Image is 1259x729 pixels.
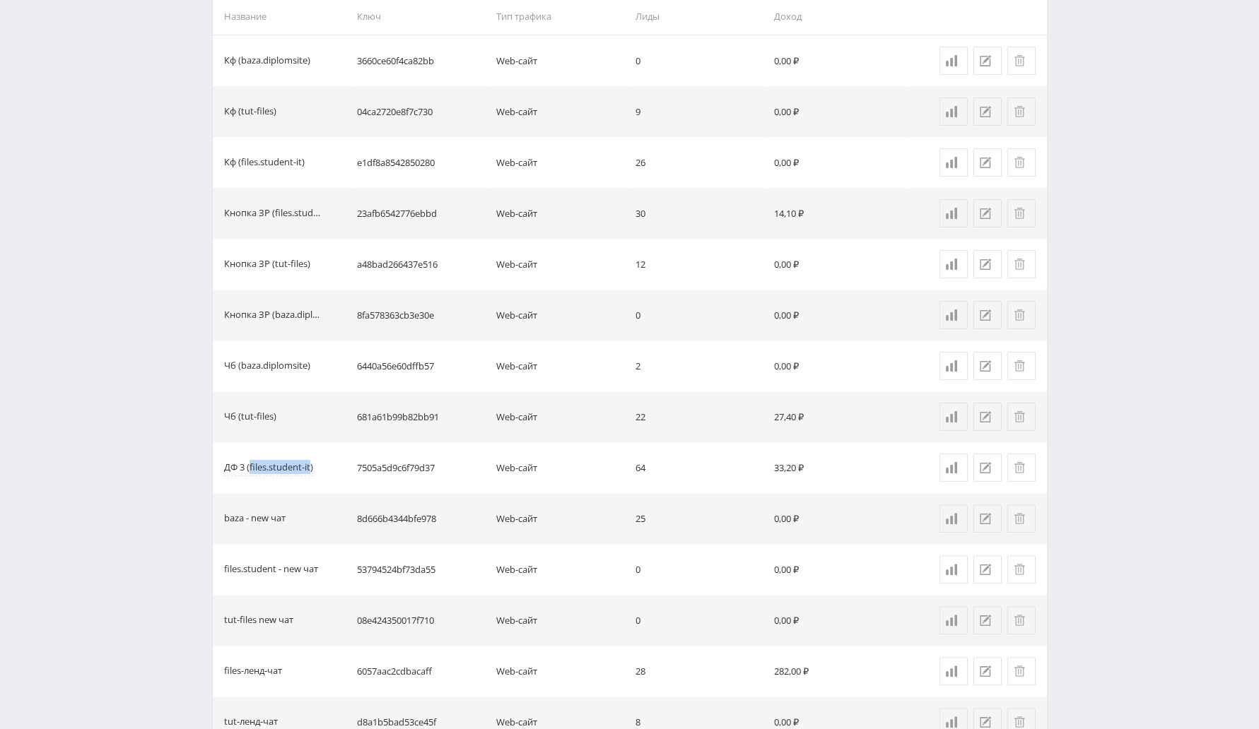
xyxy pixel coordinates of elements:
button: Редактировать [973,47,1002,75]
a: Статистика [939,403,968,431]
td: 0,00 ₽ [768,595,908,646]
td: Web-сайт [491,239,630,290]
button: Удалить [1007,657,1036,685]
td: 0,00 ₽ [768,239,908,290]
td: Web-сайт [491,340,630,391]
div: ДФ 3 (files.student-it) [224,460,313,476]
button: Удалить [1007,301,1036,329]
td: Web-сайт [491,290,630,340]
td: Web-сайт [491,646,630,697]
td: 8fa578363cb3e30e [351,290,491,340]
td: 0 [629,35,768,86]
div: Кф (tut-files) [224,104,276,120]
button: Редактировать [973,403,1002,431]
button: Редактировать [973,97,1002,126]
td: 33,20 ₽ [768,442,908,493]
td: Web-сайт [491,137,630,188]
button: Удалить [1007,504,1036,533]
div: Кнопка ЗР (files.student-it) [224,206,323,222]
div: files-ленд-чат [224,663,282,680]
td: 6440a56e60dffb57 [351,340,491,391]
td: Web-сайт [491,595,630,646]
button: Удалить [1007,250,1036,278]
a: Статистика [939,199,968,227]
td: 26 [629,137,768,188]
td: Web-сайт [491,391,630,442]
td: a48bad266437e516 [351,239,491,290]
a: Статистика [939,657,968,685]
td: 0,00 ₽ [768,290,908,340]
td: 0,00 ₽ [768,493,908,544]
div: Чб (tut-files) [224,409,276,425]
a: Статистика [939,454,968,482]
a: Статистика [939,97,968,126]
td: 04ca2720e8f7c730 [351,86,491,137]
button: Редактировать [973,606,1002,634]
button: Удалить [1007,148,1036,177]
a: Статистика [939,250,968,278]
button: Удалить [1007,47,1036,75]
td: Web-сайт [491,544,630,595]
td: 2 [629,340,768,391]
button: Редактировать [973,657,1002,685]
td: 6057aac2cdbacaff [351,646,491,697]
td: 282,00 ₽ [768,646,908,697]
td: 8d666b4344bfe978 [351,493,491,544]
td: 0 [629,544,768,595]
div: Кф (files.student-it) [224,155,305,171]
td: 3660ce60f4ca82bb [351,35,491,86]
button: Удалить [1007,606,1036,634]
td: 0,00 ₽ [768,137,908,188]
button: Редактировать [973,301,1002,329]
td: 22 [629,391,768,442]
div: Чб (baza.diplomsite) [224,358,310,374]
td: Web-сайт [491,86,630,137]
td: 9 [629,86,768,137]
td: e1df8a8542850280 [351,137,491,188]
td: 30 [629,188,768,239]
td: 08e424350017f710 [351,595,491,646]
button: Удалить [1007,352,1036,380]
td: Web-сайт [491,188,630,239]
button: Удалить [1007,454,1036,482]
div: baza - new чат [224,511,286,527]
td: 7505a5d9c6f79d37 [351,442,491,493]
a: Статистика [939,504,968,533]
td: 14,10 ₽ [768,188,908,239]
a: Статистика [939,148,968,177]
td: 12 [629,239,768,290]
td: 27,40 ₽ [768,391,908,442]
a: Статистика [939,555,968,583]
button: Редактировать [973,250,1002,278]
button: Удалить [1007,403,1036,431]
button: Удалить [1007,199,1036,227]
td: 0,00 ₽ [768,35,908,86]
button: Редактировать [973,352,1002,380]
td: 53794524bf73da55 [351,544,491,595]
td: 0 [629,595,768,646]
a: Статистика [939,47,968,75]
div: tut-files new чат [224,612,293,629]
button: Редактировать [973,504,1002,533]
button: Редактировать [973,454,1002,482]
a: Статистика [939,606,968,634]
button: Редактировать [973,555,1002,583]
td: 28 [629,646,768,697]
button: Редактировать [973,148,1002,177]
td: 0,00 ₽ [768,544,908,595]
button: Редактировать [973,199,1002,227]
div: Кнопка ЗР (tut-files) [224,256,310,273]
td: Web-сайт [491,35,630,86]
td: 0,00 ₽ [768,86,908,137]
a: Статистика [939,301,968,329]
td: 681a61b99b82bb91 [351,391,491,442]
div: files.student - new чат [224,562,318,578]
td: 25 [629,493,768,544]
td: 0 [629,290,768,340]
td: Web-сайт [491,442,630,493]
div: Кнопка ЗР (baza.diplomsite) [224,307,323,324]
td: Web-сайт [491,493,630,544]
td: 64 [629,442,768,493]
button: Удалить [1007,555,1036,583]
td: 23afb6542776ebbd [351,188,491,239]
